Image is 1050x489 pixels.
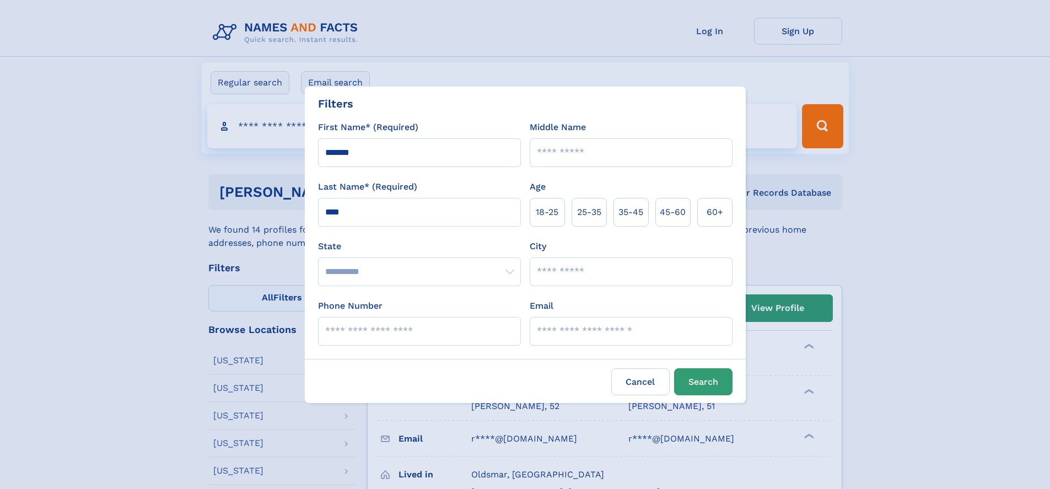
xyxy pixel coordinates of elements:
[660,206,686,219] span: 45‑60
[318,95,353,112] div: Filters
[530,240,546,253] label: City
[707,206,723,219] span: 60+
[530,121,586,134] label: Middle Name
[536,206,558,219] span: 18‑25
[611,368,670,395] label: Cancel
[318,299,383,313] label: Phone Number
[530,299,553,313] label: Email
[318,240,521,253] label: State
[618,206,643,219] span: 35‑45
[530,180,546,194] label: Age
[318,180,417,194] label: Last Name* (Required)
[318,121,418,134] label: First Name* (Required)
[577,206,601,219] span: 25‑35
[674,368,733,395] button: Search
